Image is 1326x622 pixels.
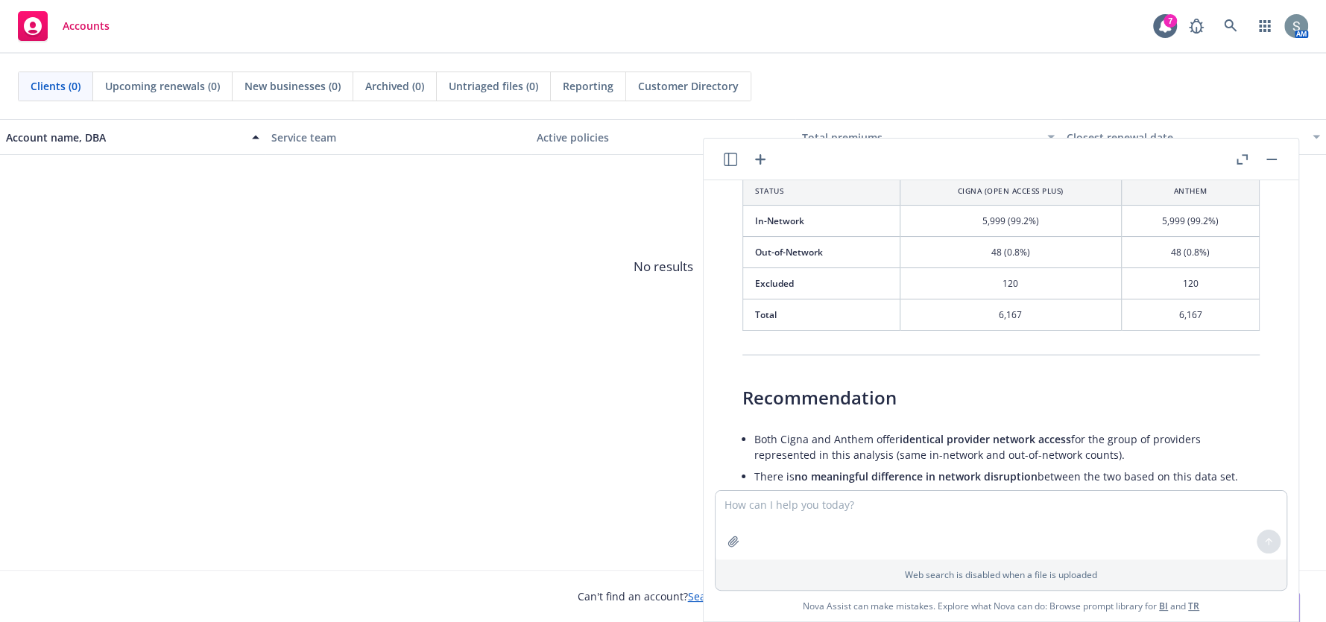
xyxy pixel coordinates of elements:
a: Search [1216,11,1246,41]
a: BI [1159,600,1168,612]
button: Active policies [531,119,796,155]
span: Out-of-Network [755,246,823,258]
span: Clients (0) [31,78,80,94]
a: Search for it [688,589,749,603]
th: Status [743,177,900,205]
span: Nova Assist can make mistakes. Explore what Nova can do: Browse prompt library for and [710,591,1292,621]
span: identical provider network access [900,432,1071,446]
th: Cigna (Open Access Plus) [900,177,1121,205]
td: 120 [1121,268,1259,299]
span: Accounts [63,20,110,32]
div: Closest renewal date [1067,130,1304,145]
span: Reporting [563,78,613,94]
span: Upcoming renewals (0) [105,78,220,94]
span: In-Network [755,215,804,227]
th: Anthem [1121,177,1259,205]
h3: Recommendation [742,385,1260,410]
td: 5,999 (99.2%) [1121,205,1259,236]
td: 5,999 (99.2%) [900,205,1121,236]
div: Account name, DBA [6,130,243,145]
td: 48 (0.8%) [1121,237,1259,268]
td: 48 (0.8%) [900,237,1121,268]
img: photo [1284,14,1308,38]
div: Total premiums [801,130,1038,145]
span: Can't find an account? [578,588,749,604]
button: Service team [265,119,531,155]
span: no meaningful difference in network disruption [795,469,1038,483]
p: Web search is disabled when a file is uploaded [724,568,1278,581]
td: 6,167 [900,299,1121,331]
span: New businesses (0) [244,78,341,94]
a: Switch app [1250,11,1280,41]
span: Customer Directory [638,78,739,94]
button: Closest renewal date [1061,119,1326,155]
div: Active policies [537,130,790,145]
a: Accounts [12,5,116,47]
td: 120 [900,268,1121,299]
a: TR [1188,600,1199,612]
li: Both Cigna and Anthem offer for the group of providers represented in this analysis (same in-netw... [754,428,1260,466]
a: Report a Bug [1181,11,1211,41]
div: Service team [271,130,525,145]
span: Excluded [755,277,794,290]
li: Other factors (discounts, member services, provider relationships, plan design, etc.) may then be... [754,487,1260,524]
div: 7 [1164,14,1177,28]
span: Untriaged files (0) [449,78,538,94]
span: Total [755,308,777,321]
li: There is between the two based on this data set. [754,466,1260,487]
span: Archived (0) [365,78,424,94]
td: 6,167 [1121,299,1259,331]
button: Total premiums [795,119,1061,155]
